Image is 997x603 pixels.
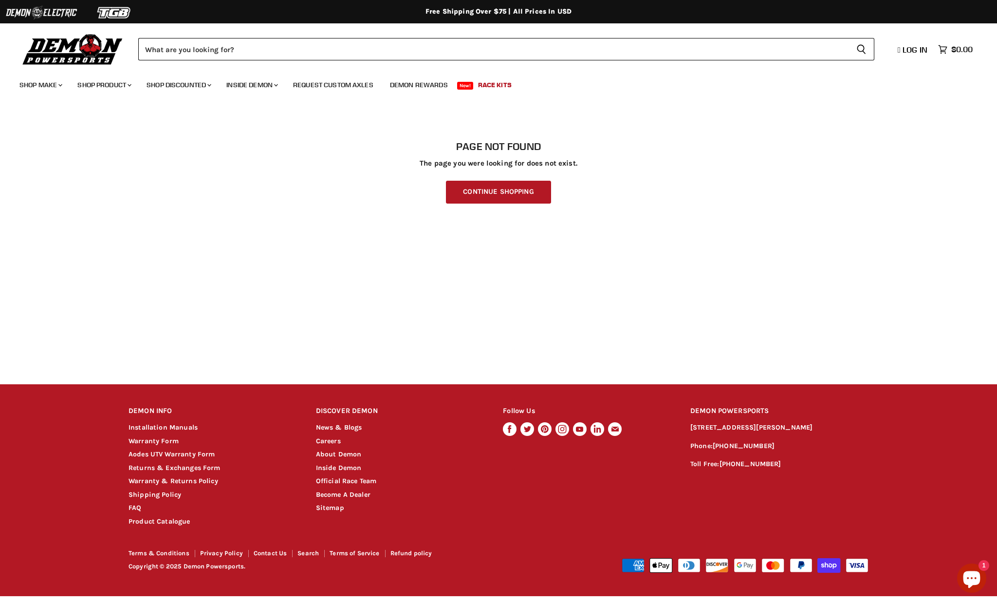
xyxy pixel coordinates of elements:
[129,423,198,432] a: Installation Manuals
[129,517,190,526] a: Product Catalogue
[903,45,927,55] span: Log in
[286,75,381,95] a: Request Custom Axles
[129,504,141,512] a: FAQ
[471,75,519,95] a: Race Kits
[954,564,989,595] inbox-online-store-chat: Shopify online store chat
[129,490,181,499] a: Shipping Policy
[200,549,243,557] a: Privacy Policy
[70,75,137,95] a: Shop Product
[297,549,319,557] a: Search
[129,550,499,560] nav: Footer
[330,549,379,557] a: Terms of Service
[129,400,297,423] h2: DEMON INFO
[690,459,868,470] p: Toll Free:
[129,141,868,152] h1: Page not found
[139,75,217,95] a: Shop Discounted
[219,75,284,95] a: Inside Demon
[849,38,874,60] button: Search
[720,460,781,468] a: [PHONE_NUMBER]
[316,464,362,472] a: Inside Demon
[138,38,874,60] form: Product
[390,549,432,557] a: Refund policy
[713,442,775,450] a: [PHONE_NUMBER]
[19,32,126,66] img: Demon Powersports
[933,42,978,57] a: $0.00
[446,181,551,204] a: Continue Shopping
[12,71,970,95] ul: Main menu
[12,75,68,95] a: Shop Make
[457,82,474,90] span: New!
[383,75,455,95] a: Demon Rewards
[254,549,287,557] a: Contact Us
[316,504,344,512] a: Sitemap
[316,450,362,458] a: About Demon
[893,45,933,54] a: Log in
[316,437,341,445] a: Careers
[109,7,888,16] div: Free Shipping Over $75 | All Prices In USD
[129,159,868,168] p: The page you were looking for does not exist.
[690,441,868,452] p: Phone:
[78,3,151,22] img: TGB Logo 2
[5,3,78,22] img: Demon Electric Logo 2
[129,549,189,557] a: Terms & Conditions
[690,422,868,433] p: [STREET_ADDRESS][PERSON_NAME]
[129,437,179,445] a: Warranty Form
[316,400,485,423] h2: DISCOVER DEMON
[503,400,672,423] h2: Follow Us
[316,490,370,499] a: Become A Dealer
[129,464,221,472] a: Returns & Exchanges Form
[690,400,868,423] h2: DEMON POWERSPORTS
[129,477,218,485] a: Warranty & Returns Policy
[316,423,362,432] a: News & Blogs
[129,450,215,458] a: Aodes UTV Warranty Form
[316,477,377,485] a: Official Race Team
[138,38,849,60] input: Search
[951,45,973,54] span: $0.00
[129,563,499,570] p: Copyright © 2025 Demon Powersports.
